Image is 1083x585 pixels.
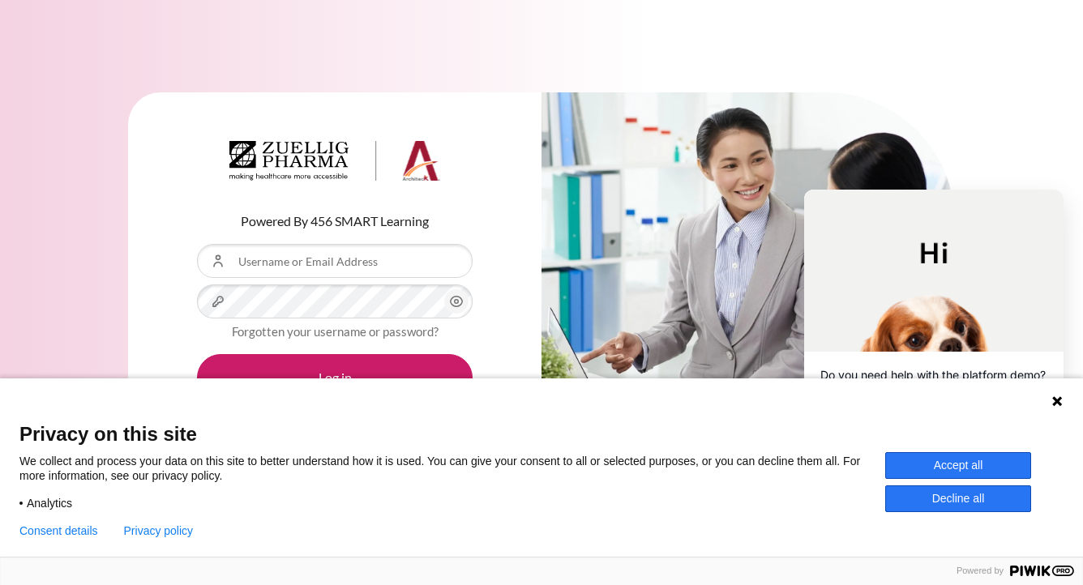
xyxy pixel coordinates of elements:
[197,244,473,278] input: Username or Email Address
[27,496,72,510] span: Analytics
[19,454,885,483] p: We collect and process your data on this site to better understand how it is used. You can give y...
[229,141,440,188] a: Architeck
[229,141,440,181] img: Architeck
[885,485,1031,512] button: Decline all
[197,354,473,401] button: Log in
[19,422,1064,446] span: Privacy on this site
[232,324,439,339] a: Forgotten your username or password?
[950,566,1010,576] span: Powered by
[19,524,98,537] button: Consent details
[124,524,194,537] a: Privacy policy
[885,452,1031,479] button: Accept all
[197,211,473,231] p: Powered By 456 SMART Learning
